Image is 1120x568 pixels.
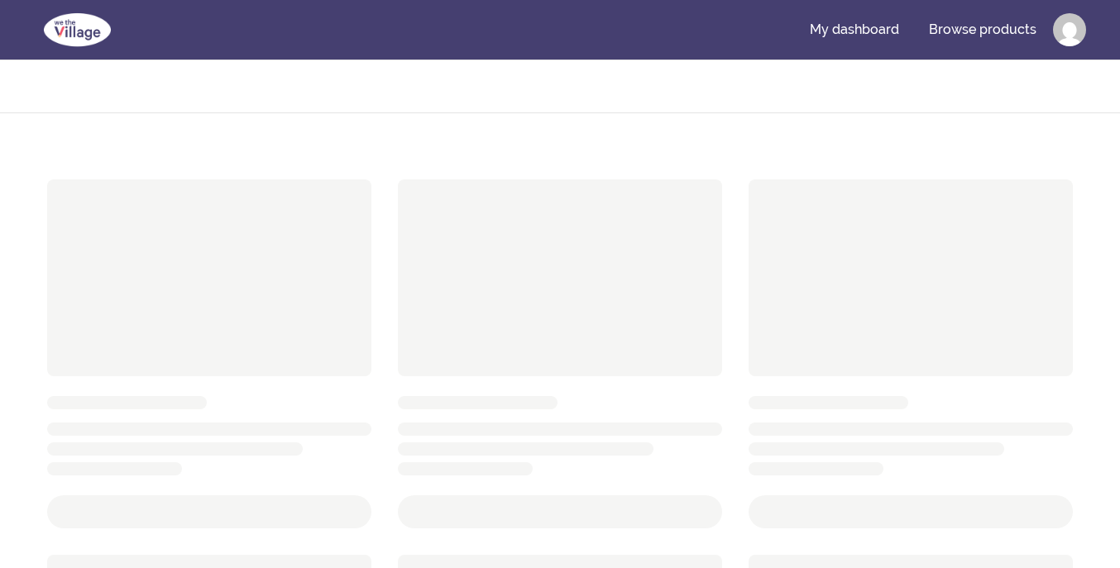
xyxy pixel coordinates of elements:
[797,10,912,50] a: My dashboard
[797,10,1086,50] nav: Main
[1053,13,1086,46] img: Profile image for Jamie
[34,10,121,50] img: We The Village logo
[916,10,1050,50] a: Browse products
